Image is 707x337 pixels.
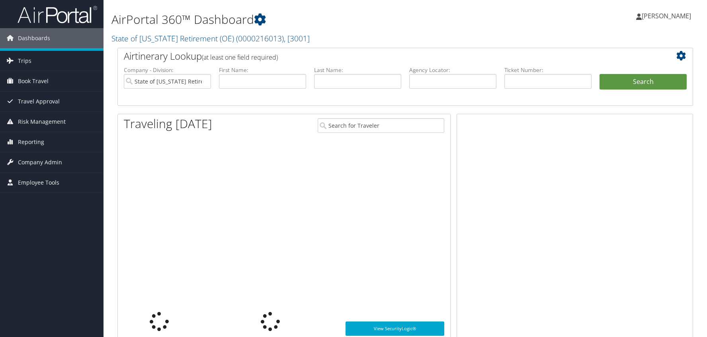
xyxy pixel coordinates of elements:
[111,33,310,44] a: State of [US_STATE] Retirement (OE)
[18,112,66,132] span: Risk Management
[111,11,503,28] h1: AirPortal 360™ Dashboard
[504,66,592,74] label: Ticket Number:
[284,33,310,44] span: , [ 3001 ]
[636,4,699,28] a: [PERSON_NAME]
[202,53,278,62] span: (at least one field required)
[18,71,49,91] span: Book Travel
[18,92,60,111] span: Travel Approval
[18,152,62,172] span: Company Admin
[346,321,444,336] a: View SecurityLogic®
[219,66,306,74] label: First Name:
[18,173,59,193] span: Employee Tools
[124,49,639,63] h2: Airtinerary Lookup
[18,132,44,152] span: Reporting
[642,12,691,20] span: [PERSON_NAME]
[318,118,444,133] input: Search for Traveler
[124,115,212,132] h1: Traveling [DATE]
[409,66,496,74] label: Agency Locator:
[314,66,401,74] label: Last Name:
[18,51,31,71] span: Trips
[18,28,50,48] span: Dashboards
[124,66,211,74] label: Company - Division:
[600,74,687,90] button: Search
[236,33,284,44] span: ( 0000216013 )
[18,5,97,24] img: airportal-logo.png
